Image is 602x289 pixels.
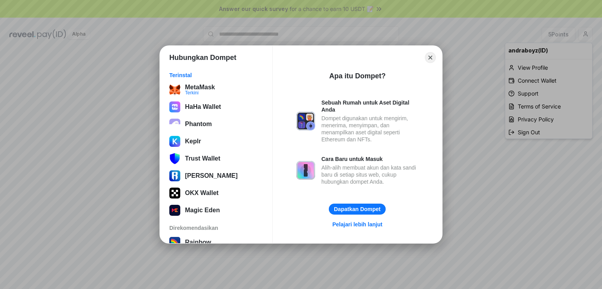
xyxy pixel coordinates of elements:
img: ByMCUfJCc2WaAAAAAElFTkSuQmCC [169,136,180,147]
button: Phantom [167,116,265,132]
div: Apa itu Dompet? [329,71,386,81]
img: epq2vO3P5aLWl15yRS7Q49p1fHTx2Sgh99jU3kfXv7cnPATIVQHAx5oQs66JWv3SWEjHOsb3kKgmE5WNBxBId7C8gm8wEgOvz... [169,119,180,130]
div: Direkomendasikan [169,224,263,231]
button: [PERSON_NAME] [167,168,265,184]
button: MetaMaskTerkini [167,82,265,98]
img: svg+xml;base64,PHN2ZyB3aWR0aD0iMzUiIGhlaWdodD0iMzQiIHZpZXdCb3g9IjAgMCAzNSAzNCIgZmlsbD0ibm9uZSIgeG... [169,84,180,95]
div: Terkini [185,90,215,95]
div: Alih-alih membuat akun dan kata sandi baru di setiap situs web, cukup hubungkan dompet Anda. [321,164,419,185]
h1: Hubungkan Dompet [169,53,236,62]
img: svg+xml,%3Csvg%20xmlns%3D%22http%3A%2F%2Fwww.w3.org%2F2000%2Fsvg%22%20fill%3D%22none%22%20viewBox... [296,161,315,180]
button: Keplr [167,134,265,149]
div: Pelajari lebih lanjut [332,221,383,228]
div: Magic Eden [185,207,220,214]
img: svg+xml,%3Csvg%20width%3D%22120%22%20height%3D%22120%22%20viewBox%3D%220%200%20120%20120%22%20fil... [169,237,180,248]
img: svg+xml;base64,PHN2ZyB3aWR0aD0iNTgiIGhlaWdodD0iNjUiIHZpZXdCb3g9IjAgMCA1OCA2NSIgZmlsbD0ibm9uZSIgeG... [169,153,180,164]
button: Trust Wallet [167,151,265,166]
div: HaHa Wallet [185,103,221,110]
div: OKX Wallet [185,190,219,197]
div: Phantom [185,121,212,128]
button: Dapatkan Dompet [329,204,386,215]
div: Dompet digunakan untuk mengirim, menerima, menyimpan, dan menampilkan aset digital seperti Ethere... [321,115,419,143]
img: 5VZ71FV6L7PA3gg3tXrdQ+DgLhC+75Wq3no69P3MC0NFQpx2lL04Ql9gHK1bRDjsSBIvScBnDTk1WrlGIZBorIDEYJj+rhdgn... [169,188,180,199]
div: Keplr [185,138,201,145]
button: HaHa Wallet [167,99,265,115]
div: Cara Baru untuk Masuk [321,155,419,163]
div: [PERSON_NAME] [185,172,238,179]
button: Rainbow [167,235,265,250]
div: MetaMask [185,84,215,91]
img: svg+xml,%3Csvg%20xmlns%3D%22http%3A%2F%2Fwww.w3.org%2F2000%2Fsvg%22%20fill%3D%22none%22%20viewBox... [296,112,315,130]
div: Trust Wallet [185,155,220,162]
img: czlE1qaAbsgAAACV0RVh0ZGF0ZTpjcmVhdGUAMjAyNC0wNS0wN1QwMzo0NTo1MSswMDowMJbjUeUAAAAldEVYdGRhdGU6bW9k... [169,101,180,112]
button: Magic Eden [167,202,265,218]
div: Dapatkan Dompet [334,206,381,213]
img: svg%3E%0A [169,170,180,181]
div: Terinstal [169,72,263,79]
button: OKX Wallet [167,185,265,201]
div: Sebuah Rumah untuk Aset Digital Anda [321,99,419,113]
a: Pelajari lebih lanjut [328,219,387,229]
img: ALG3Se1BVDzMAAAAAElFTkSuQmCC [169,205,180,216]
button: Close [425,52,436,63]
div: Rainbow [185,239,211,246]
